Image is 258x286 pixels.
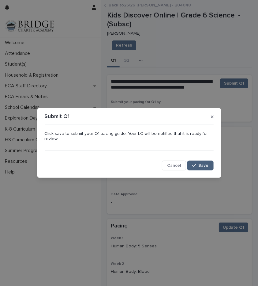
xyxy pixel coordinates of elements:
span: Save [199,163,209,168]
p: Click save to submit your Q1 pacing guide. Your LC will be notified that it is ready for review. [45,131,214,142]
button: Cancel [162,161,186,170]
button: Save [187,161,213,170]
span: Cancel [167,163,181,168]
p: Submit Q1 [45,113,70,120]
